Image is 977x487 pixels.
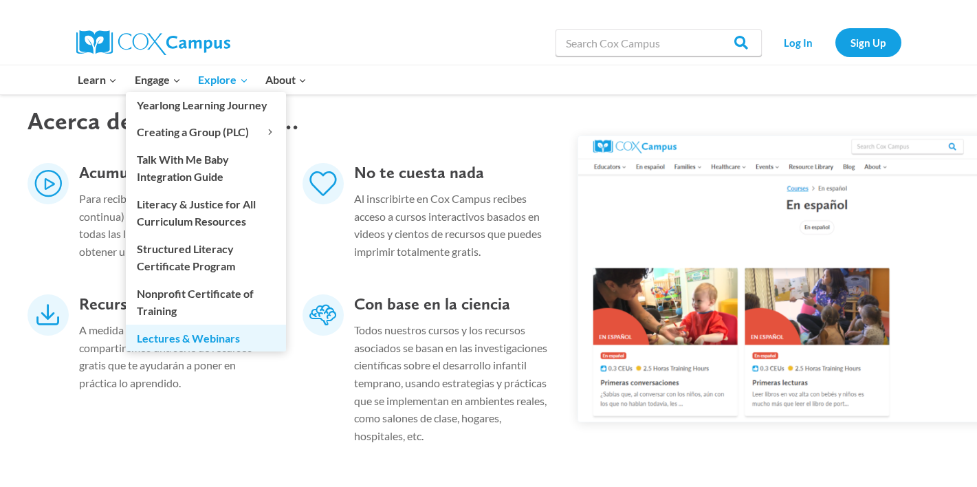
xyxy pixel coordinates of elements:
[126,146,286,190] a: Talk With Me Baby Integration Guide
[79,162,254,182] span: Acumula CEUs de IACET
[256,65,316,94] button: Child menu of About
[769,28,901,56] nav: Secondary Navigation
[69,65,127,94] button: Child menu of Learn
[354,294,510,314] span: Con base en la ciencia
[354,190,550,267] p: Al inscribirte en Cox Campus recibes acceso a cursos interactivos basados en videos y cientos de ...
[76,30,230,55] img: Cox Campus
[126,280,286,324] a: Nonprofit Certificate of Training
[69,65,316,94] nav: Primary Navigation
[79,190,275,267] p: Para recibir CEUs (unidades de educacion continua) de IACET, debes completar todas las lecciones ...
[126,325,286,351] a: Lectures & Webinars
[126,191,286,235] a: Literacy & Justice for All Curriculum Resources
[354,321,550,451] p: Todos nuestros cursos y los recursos asociados se basan en las investigaciones científicas sobre ...
[190,65,257,94] button: Child menu of Explore
[556,29,762,56] input: Search Cox Campus
[126,119,286,145] button: Child menu of Creating a Group (PLC)
[769,28,828,56] a: Log In
[28,106,298,136] span: Acerca de Cox Campus …
[126,65,190,94] button: Child menu of Engage
[126,235,286,279] a: Structured Literacy Certificate Program
[835,28,901,56] a: Sign Up
[354,162,484,182] span: No te cuesta nada
[126,92,286,118] a: Yearlong Learning Journey
[79,294,188,314] span: Recursos gratis
[79,321,275,398] p: A medida que tomas el curso, compartiremos una serie de recursos gratis que te ayudarán a poner e...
